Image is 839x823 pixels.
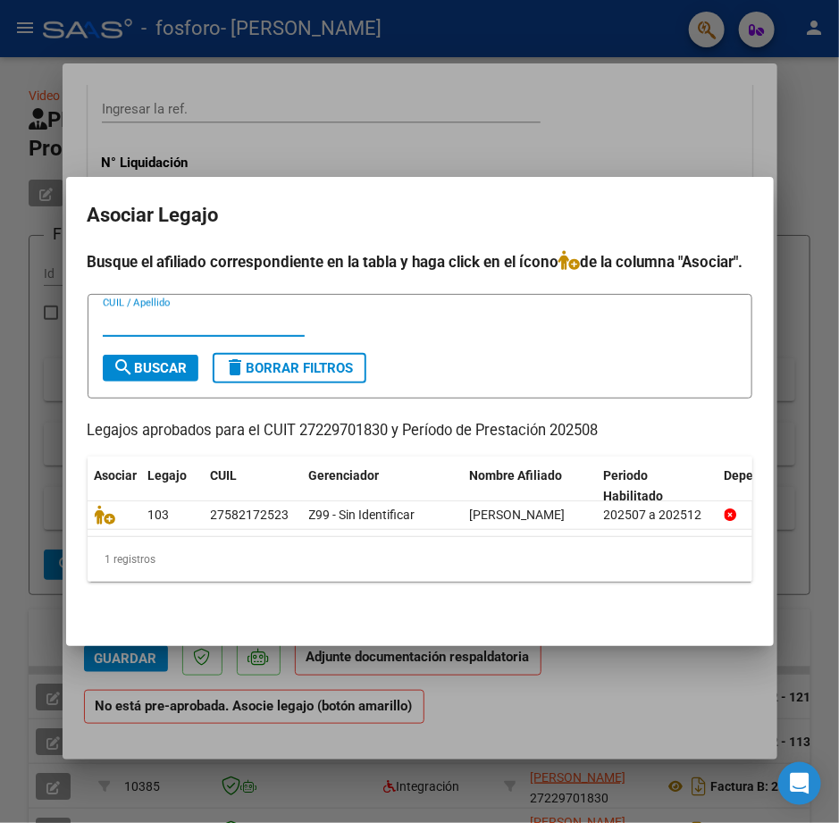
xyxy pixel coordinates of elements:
[604,468,664,503] span: Periodo Habilitado
[470,468,563,483] span: Nombre Afiliado
[95,468,138,483] span: Asociar
[141,457,204,516] datatable-header-cell: Legajo
[225,357,247,378] mat-icon: delete
[204,457,302,516] datatable-header-cell: CUIL
[470,508,566,522] span: GALVAN SAMARA ABIGAIL
[302,457,463,516] datatable-header-cell: Gerenciador
[88,537,752,582] div: 1 registros
[604,505,710,525] div: 202507 a 202512
[148,508,170,522] span: 103
[211,505,289,525] div: 27582172523
[778,762,821,805] div: Open Intercom Messenger
[597,457,717,516] datatable-header-cell: Periodo Habilitado
[309,508,415,522] span: Z99 - Sin Identificar
[88,457,141,516] datatable-header-cell: Asociar
[88,250,752,273] h4: Busque el afiliado correspondiente en la tabla y haga click en el ícono de la columna "Asociar".
[148,468,188,483] span: Legajo
[211,468,238,483] span: CUIL
[725,468,800,483] span: Dependencia
[88,198,752,232] h2: Asociar Legajo
[463,457,597,516] datatable-header-cell: Nombre Afiliado
[225,360,354,376] span: Borrar Filtros
[103,355,198,382] button: Buscar
[88,420,752,442] p: Legajos aprobados para el CUIT 27229701830 y Período de Prestación 202508
[113,357,135,378] mat-icon: search
[213,353,366,383] button: Borrar Filtros
[309,468,380,483] span: Gerenciador
[113,360,188,376] span: Buscar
